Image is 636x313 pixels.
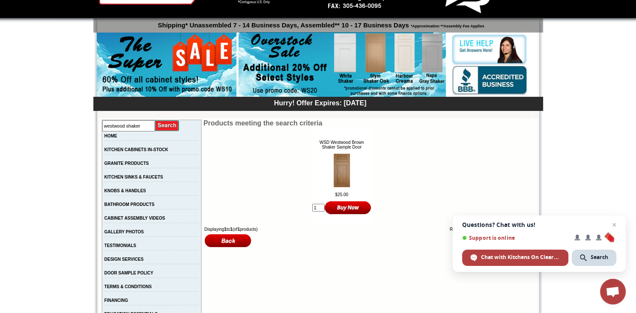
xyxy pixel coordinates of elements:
[334,154,350,187] img: WSD Westwood Brown Shaker Sample Door
[155,120,179,131] input: Submit
[105,257,144,262] a: DESIGN SERVICES
[105,147,168,152] a: KITCHEN CABINETS IN-STOCK
[203,119,481,127] td: Products meeting the search criteria
[105,271,153,275] a: DOOR SAMPLE POLICY
[105,216,165,221] a: CABINET ASSEMBLY VIDEOS
[462,221,616,228] span: Questions? Chat with us!
[105,298,128,303] a: FINANCING
[237,227,240,232] b: 1
[98,98,543,107] div: Hurry! Offer Expires: [DATE]
[203,233,252,248] img: Back
[481,253,560,261] span: Chat with Kitchens On Clearance
[609,220,619,230] span: Close chat
[224,227,227,232] b: 1
[572,250,616,266] div: Search
[105,134,117,138] a: HOME
[105,202,155,207] a: BATHROOM PRODUCTS
[600,279,626,304] div: Open chat
[105,175,163,179] a: KITCHEN SINKS & FAUCETS
[379,226,481,233] td: Result Pages:
[105,188,146,193] a: KNOBS & HANDLES
[98,18,543,29] p: Shipping* Unassembled 7 - 14 Business Days, Assembled** 10 - 17 Business Days
[409,22,484,28] span: *Approximation **Assembly Fee Applies
[105,284,152,289] a: TERMS & CONDITIONS
[312,140,371,149] td: WSD Westwood Brown Shaker Sample Door
[312,192,371,197] td: $25.00
[105,243,136,248] a: TESTIMONIALS
[325,200,371,215] input: Buy Now
[462,250,568,266] div: Chat with Kitchens On Clearance
[230,227,233,232] b: 1
[591,253,608,261] span: Search
[462,235,568,241] span: Support is online
[203,226,379,233] td: Displaying to (of products)
[105,161,149,166] a: GRANITE PRODUCTS
[105,230,144,234] a: GALLERY PHOTOS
